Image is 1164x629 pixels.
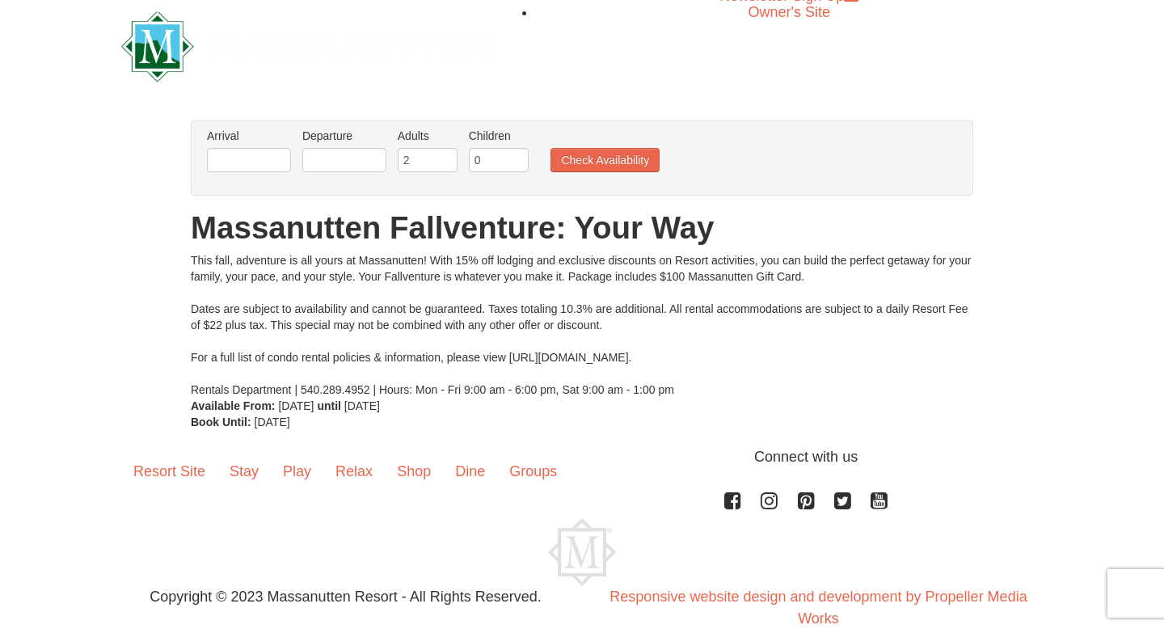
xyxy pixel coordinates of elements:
[497,446,569,496] a: Groups
[469,128,529,144] label: Children
[550,148,660,172] button: Check Availability
[609,589,1027,627] a: Responsive website design and development by Propeller Media Works
[121,446,1043,468] p: Connect with us
[271,446,323,496] a: Play
[109,586,582,608] p: Copyright © 2023 Massanutten Resort - All Rights Reserved.
[121,446,217,496] a: Resort Site
[191,416,251,428] strong: Book Until:
[385,446,443,496] a: Shop
[121,25,491,63] a: Massanutten Resort
[548,518,616,586] img: Massanutten Resort Logo
[323,446,385,496] a: Relax
[191,252,973,398] div: This fall, adventure is all yours at Massanutten! With 15% off lodging and exclusive discounts on...
[398,128,458,144] label: Adults
[317,399,341,412] strong: until
[278,399,314,412] span: [DATE]
[344,399,380,412] span: [DATE]
[191,399,276,412] strong: Available From:
[217,446,271,496] a: Stay
[302,128,386,144] label: Departure
[191,212,973,244] h1: Massanutten Fallventure: Your Way
[443,446,497,496] a: Dine
[255,416,290,428] span: [DATE]
[749,4,830,20] a: Owner's Site
[121,11,491,82] img: Massanutten Resort Logo
[207,128,291,144] label: Arrival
